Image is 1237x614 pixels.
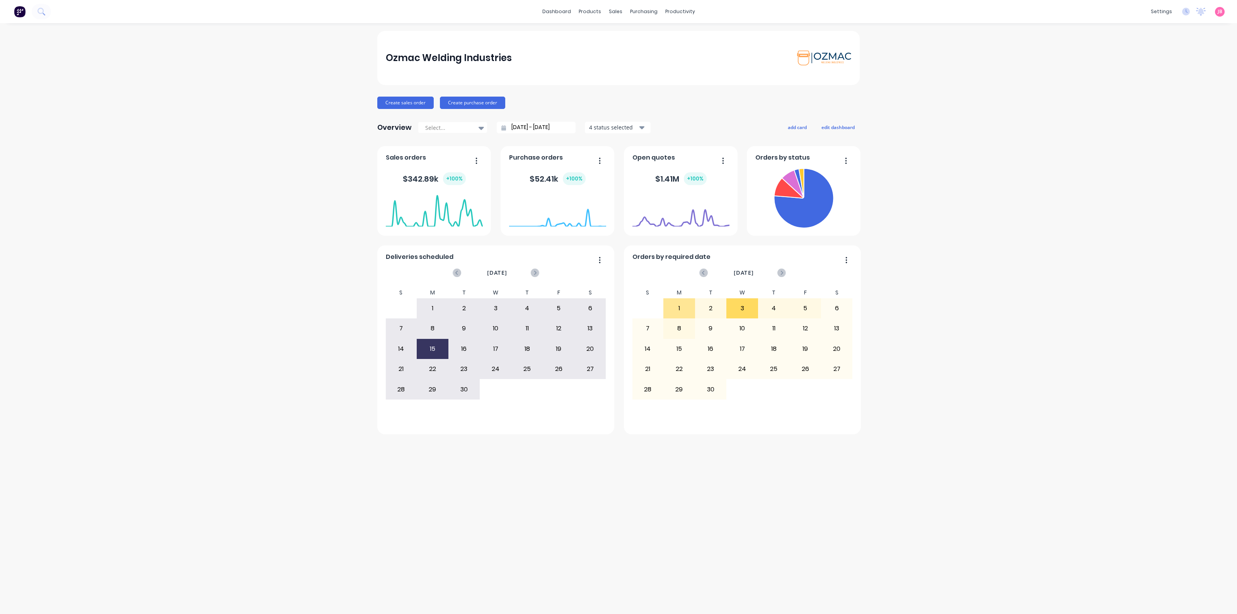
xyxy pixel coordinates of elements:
span: JB [1218,8,1222,15]
div: S [632,287,664,298]
div: 4 status selected [589,123,638,131]
div: 12 [543,319,574,338]
div: 27 [575,359,606,379]
div: 1 [664,299,695,318]
div: 6 [821,299,852,318]
div: $ 52.41k [530,172,586,185]
div: T [758,287,790,298]
div: T [448,287,480,298]
div: W [726,287,758,298]
div: M [417,287,448,298]
div: S [385,287,417,298]
div: 6 [575,299,606,318]
div: 19 [790,339,821,359]
div: 9 [449,319,480,338]
div: 18 [758,339,789,359]
div: 3 [727,299,758,318]
div: settings [1147,6,1176,17]
div: 27 [821,359,852,379]
div: F [543,287,574,298]
div: 25 [758,359,789,379]
div: 10 [727,319,758,338]
div: 13 [821,319,852,338]
button: Create sales order [377,97,434,109]
button: 4 status selected [585,122,651,133]
div: 14 [386,339,417,359]
div: + 100 % [684,172,707,185]
div: 2 [449,299,480,318]
div: 26 [543,359,574,379]
div: 4 [758,299,789,318]
div: 16 [449,339,480,359]
div: $ 1.41M [655,172,707,185]
div: 17 [727,339,758,359]
div: products [575,6,605,17]
div: 23 [695,359,726,379]
div: 18 [512,339,543,359]
span: [DATE] [734,269,754,277]
div: 24 [480,359,511,379]
div: 17 [480,339,511,359]
div: sales [605,6,626,17]
div: 21 [632,359,663,379]
span: Purchase orders [509,153,563,162]
div: 14 [632,339,663,359]
div: + 100 % [443,172,466,185]
div: 29 [417,379,448,399]
div: S [574,287,606,298]
div: 15 [417,339,448,359]
div: 11 [758,319,789,338]
div: 8 [664,319,695,338]
div: S [821,287,853,298]
div: 11 [512,319,543,338]
div: + 100 % [563,172,586,185]
button: Create purchase order [440,97,505,109]
div: 28 [386,379,417,399]
a: dashboard [538,6,575,17]
div: 20 [575,339,606,359]
span: Orders by status [755,153,810,162]
div: 30 [449,379,480,399]
div: 24 [727,359,758,379]
button: edit dashboard [816,122,860,132]
div: 25 [512,359,543,379]
div: 21 [386,359,417,379]
div: 3 [480,299,511,318]
div: 13 [575,319,606,338]
span: Deliveries scheduled [386,252,453,262]
div: 2 [695,299,726,318]
div: 5 [543,299,574,318]
div: Ozmac Welding Industries [386,50,512,66]
span: Open quotes [632,153,675,162]
div: 30 [695,379,726,399]
div: 29 [664,379,695,399]
div: T [511,287,543,298]
div: 10 [480,319,511,338]
div: 12 [790,319,821,338]
div: 16 [695,339,726,359]
div: 7 [632,319,663,338]
div: T [695,287,727,298]
button: add card [783,122,812,132]
div: 22 [664,359,695,379]
span: Sales orders [386,153,426,162]
div: 5 [790,299,821,318]
div: M [663,287,695,298]
div: Overview [377,120,412,135]
div: 19 [543,339,574,359]
div: 9 [695,319,726,338]
div: 26 [790,359,821,379]
div: 1 [417,299,448,318]
div: 15 [664,339,695,359]
div: productivity [661,6,699,17]
span: [DATE] [487,269,507,277]
div: purchasing [626,6,661,17]
div: 20 [821,339,852,359]
div: 23 [449,359,480,379]
div: 22 [417,359,448,379]
img: Ozmac Welding Industries [797,51,851,65]
div: 8 [417,319,448,338]
div: W [480,287,511,298]
div: 4 [512,299,543,318]
div: F [789,287,821,298]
